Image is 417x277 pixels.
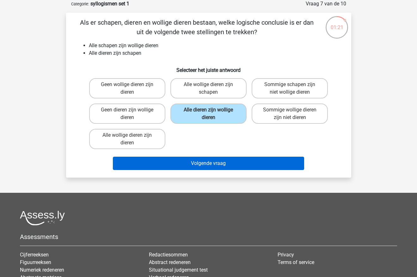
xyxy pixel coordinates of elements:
label: Sommige schapen zijn niet wollige dieren [252,78,328,98]
label: Geen dieren zijn wollige dieren [89,104,165,124]
a: Privacy [278,252,294,258]
div: 01:21 [325,16,349,31]
a: Redactiesommen [149,252,188,258]
label: Geen wollige dieren zijn dieren [89,78,165,98]
a: Abstract redeneren [149,259,191,265]
a: Situational judgement test [149,267,208,273]
label: Alle wollige dieren zijn dieren [89,129,165,149]
a: Figuurreeksen [20,259,51,265]
a: Terms of service [278,259,314,265]
img: Assessly logo [20,211,65,225]
li: Alle schapen zijn wollige dieren [89,42,341,49]
strong: syllogismen set 1 [90,1,129,7]
li: Alle dieren zijn schapen [89,49,341,57]
button: Volgende vraag [113,157,304,170]
small: Categorie: [71,2,89,6]
a: Numeriek redeneren [20,267,64,273]
a: Cijferreeksen [20,252,49,258]
label: Sommige wollige dieren zijn niet dieren [252,104,328,124]
p: Als er schapen, dieren en wollige dieren bestaan, welke logische conclusie is er dan uit de volge... [76,18,317,37]
label: Alle dieren zijn wollige dieren [170,104,247,124]
h5: Assessments [20,233,397,241]
h6: Selecteer het juiste antwoord [76,62,341,73]
label: Alle wollige dieren zijn schapen [170,78,247,98]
